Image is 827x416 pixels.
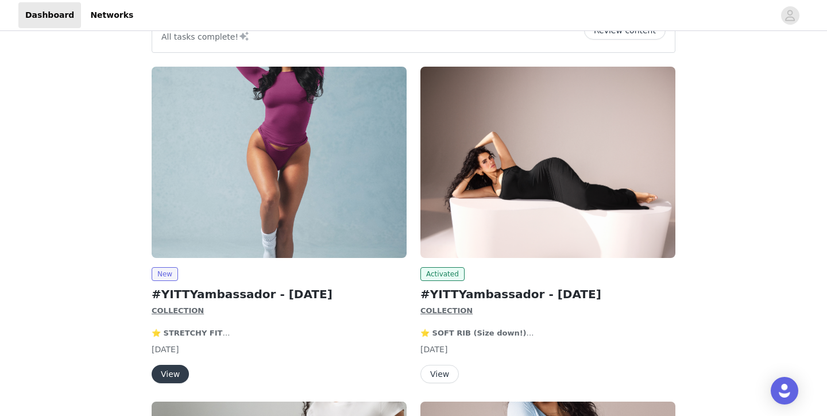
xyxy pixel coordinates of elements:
strong: ⭐️ STRETCHY FIT [152,329,230,337]
strong: COLLECTION [420,306,473,315]
a: View [420,370,459,379]
a: View [152,370,189,379]
img: YITTY [420,67,675,258]
span: [DATE] [420,345,447,354]
p: All tasks complete! [161,29,250,43]
h2: #YITTYambassador - [DATE] [420,286,675,303]
strong: ⭐️ SOFT RIB (Size down!) [420,329,534,337]
div: Open Intercom Messenger [771,377,798,405]
h2: #YITTYambassador - [DATE] [152,286,407,303]
span: New [152,267,178,281]
button: View [420,365,459,383]
div: avatar [785,6,795,25]
a: Dashboard [18,2,81,28]
strong: COLLECTION [152,306,204,315]
span: [DATE] [152,345,179,354]
button: View [152,365,189,383]
span: Activated [420,267,465,281]
a: Networks [83,2,140,28]
img: YITTY [152,67,407,258]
